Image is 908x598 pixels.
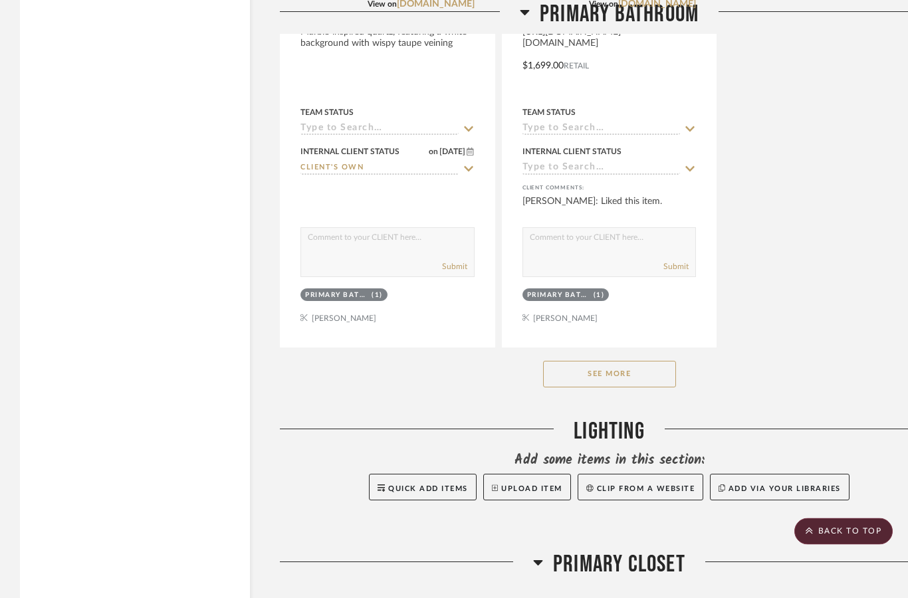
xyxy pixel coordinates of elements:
[543,361,676,388] button: See More
[578,474,703,501] button: Clip from a website
[794,518,893,545] scroll-to-top-button: BACK TO TOP
[300,163,459,175] input: Type to Search…
[372,291,383,301] div: (1)
[522,195,697,222] div: [PERSON_NAME]: Liked this item.
[522,146,622,158] div: Internal Client Status
[442,261,467,273] button: Submit
[663,261,689,273] button: Submit
[594,291,605,301] div: (1)
[589,1,618,9] span: View on
[369,474,477,501] button: Quick Add Items
[368,1,397,9] span: View on
[438,148,467,157] span: [DATE]
[710,474,850,501] button: Add via your libraries
[300,124,459,136] input: Type to Search…
[388,486,468,493] span: Quick Add Items
[553,551,685,579] span: Primary Closet
[305,291,368,301] div: Primary Bathroom
[429,148,438,156] span: on
[527,291,590,301] div: Primary Bathroom
[522,124,681,136] input: Type to Search…
[483,474,571,501] button: Upload Item
[300,146,399,158] div: Internal Client Status
[522,107,576,119] div: Team Status
[300,107,354,119] div: Team Status
[522,163,681,175] input: Type to Search…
